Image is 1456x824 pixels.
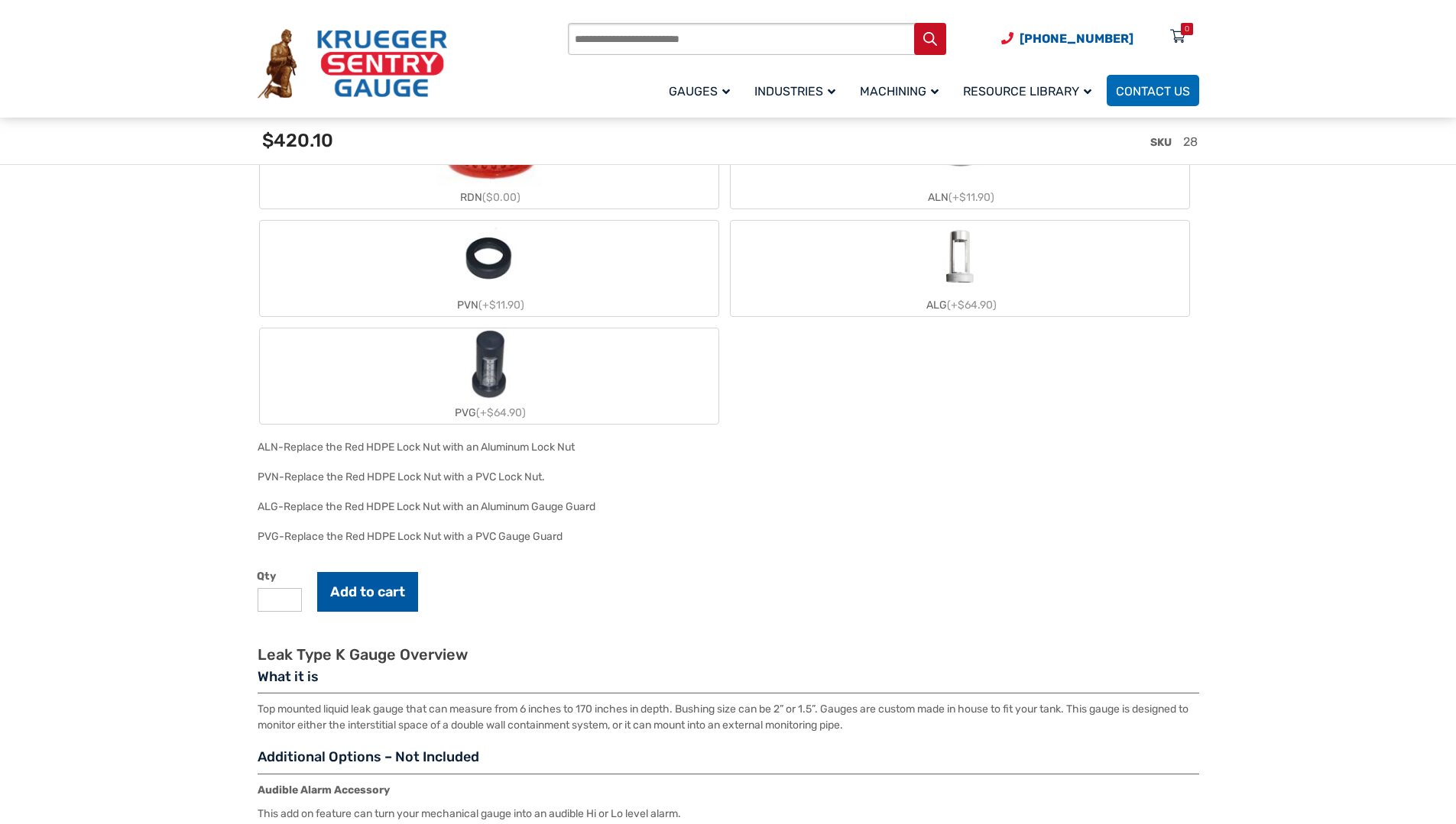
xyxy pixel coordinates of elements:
div: PVG [260,402,718,424]
span: [PHONE_NUMBER] [1020,31,1133,46]
a: Gauges [660,73,745,108]
div: Replace the Red HDPE Lock Nut with a PVC Gauge Guard [284,530,563,543]
img: Krueger Sentry Gauge [258,29,447,99]
a: Contact Us [1107,75,1199,106]
span: (+$64.90) [947,299,997,312]
span: (+$64.90) [476,406,526,419]
span: ALG- [258,500,284,513]
span: Contact Us [1116,84,1190,99]
img: ALG-OF [923,221,997,294]
span: PVN- [258,470,284,483]
strong: Audible Alarm Accessory [258,784,390,797]
a: Industries [745,73,851,108]
h3: What it is [258,668,1199,694]
span: 28 [1183,134,1198,149]
div: ALG [731,294,1189,316]
input: Product quantity [258,588,302,612]
span: (+$11.90) [478,299,524,312]
span: PVG- [258,530,284,543]
div: RDN [260,186,718,208]
p: This add on feature can turn your mechanical gauge into an audible Hi or Lo level alarm. [258,806,1199,822]
div: Replace the Red HDPE Lock Nut with a PVC Lock Nut. [284,470,545,483]
a: Resource Library [954,73,1107,108]
div: ALN [731,186,1189,208]
div: PVN [260,294,718,316]
label: PVN [260,221,718,316]
div: Replace the Red HDPE Lock Nut with an Aluminum Lock Nut [284,441,575,454]
div: Replace the Red HDPE Lock Nut with an Aluminum Gauge Guard [284,500,595,513]
span: (+$11.90) [949,191,994,204]
img: PVG [452,328,526,402]
a: Machining [851,73,954,108]
span: Gauges [669,84,730,99]
p: Top mounted liquid leak gauge that can measure from 6 inches to 170 inches in depth. Bushing size... [258,701,1199,733]
span: ($0.00) [482,191,520,204]
label: PVG [260,328,718,424]
span: Industries [754,84,835,99]
a: Phone Number (920) 434-8860 [1001,29,1133,48]
span: Resource Library [963,84,1091,99]
h2: Leak Type K Gauge Overview [258,645,1199,664]
div: 0 [1185,23,1189,35]
h3: Additional Options – Not Included [258,748,1199,774]
span: SKU [1150,136,1172,149]
span: ALN- [258,441,284,454]
span: Machining [860,84,939,99]
button: Add to cart [317,572,418,612]
label: ALG [731,221,1189,316]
